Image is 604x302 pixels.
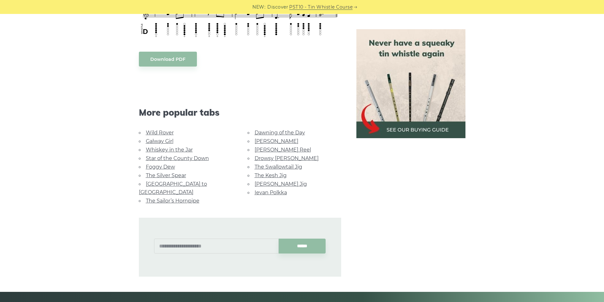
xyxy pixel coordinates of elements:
a: [PERSON_NAME] Reel [255,147,311,153]
a: Foggy Dew [146,164,175,170]
a: Drowsy [PERSON_NAME] [255,155,319,161]
span: NEW: [252,3,265,11]
img: tin whistle buying guide [356,29,465,138]
a: Whiskey in the Jar [146,147,193,153]
a: The Silver Spear [146,172,186,178]
a: The Swallowtail Jig [255,164,302,170]
span: Discover [267,3,288,11]
a: Download PDF [139,52,197,67]
a: Galway Girl [146,138,173,144]
a: PST10 - Tin Whistle Course [289,3,353,11]
span: More popular tabs [139,107,341,118]
a: The Sailor’s Hornpipe [146,198,199,204]
a: [GEOGRAPHIC_DATA] to [GEOGRAPHIC_DATA] [139,181,207,195]
a: Wild Rover [146,130,174,136]
a: Star of the County Down [146,155,209,161]
a: [PERSON_NAME] Jig [255,181,307,187]
a: [PERSON_NAME] [255,138,298,144]
a: Dawning of the Day [255,130,305,136]
a: Ievan Polkka [255,190,287,196]
a: The Kesh Jig [255,172,287,178]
